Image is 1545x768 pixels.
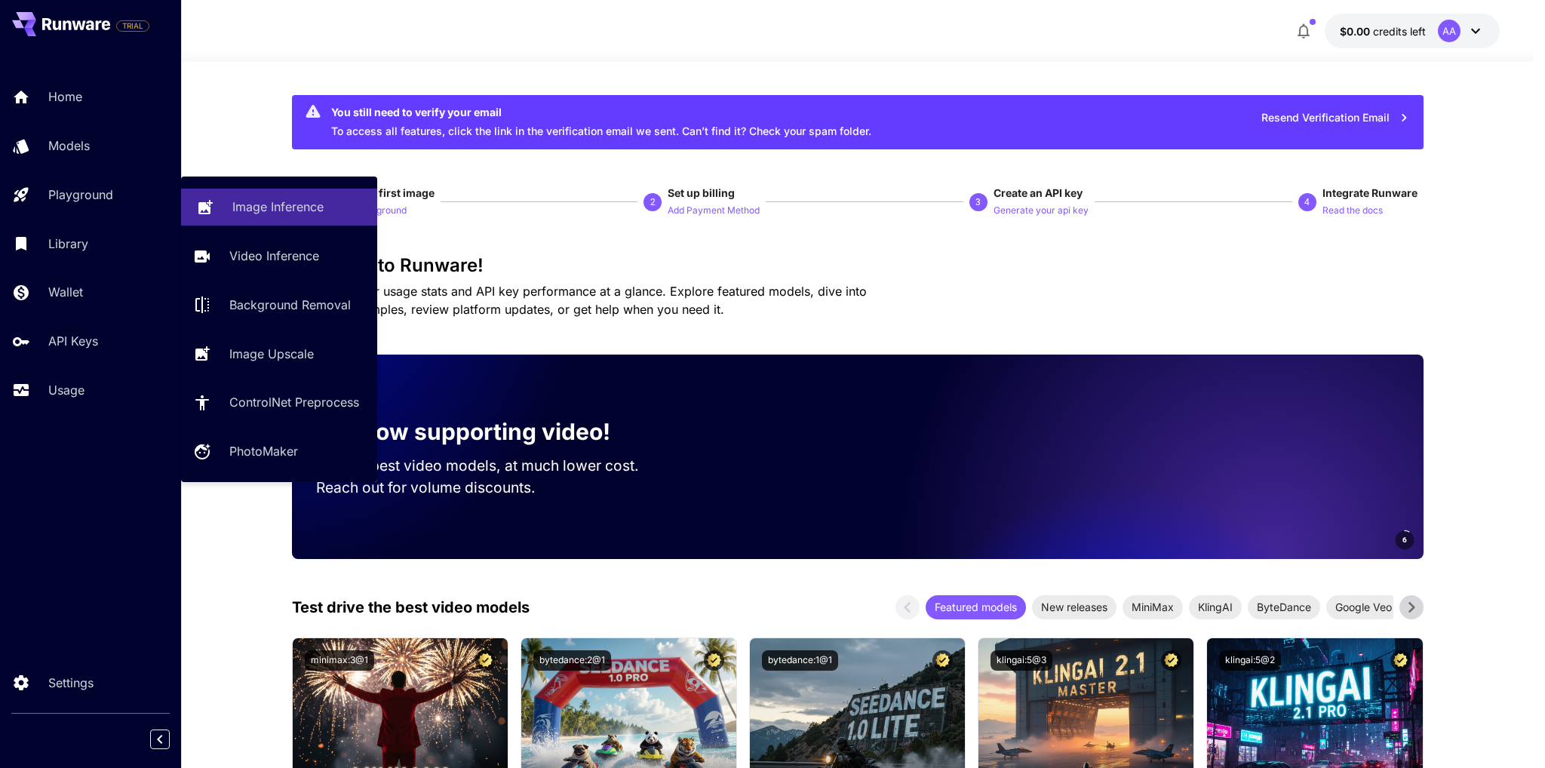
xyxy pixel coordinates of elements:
button: Certified Model – Vetted for best performance and includes a commercial license. [704,650,724,671]
p: 2 [650,195,656,209]
button: $0.00 [1325,14,1500,48]
p: Wallet [48,283,83,301]
p: API Keys [48,332,98,350]
span: Integrate Runware [1322,186,1418,199]
span: Create an API key [994,186,1083,199]
p: Home [48,88,82,106]
p: Run the best video models, at much lower cost. [316,455,668,477]
p: 3 [975,195,981,209]
span: 6 [1402,534,1407,545]
div: Collapse sidebar [161,726,181,753]
p: Settings [48,674,94,692]
p: Video Inference [229,247,319,265]
p: 4 [1304,195,1310,209]
p: Playground [48,186,113,204]
a: ControlNet Preprocess [181,384,377,421]
a: Image Inference [181,189,377,226]
div: To access all features, click the link in the verification email we sent. Can’t find it? Check yo... [331,100,871,145]
p: Models [48,137,90,155]
a: PhotoMaker [181,433,377,470]
p: Image Inference [232,198,324,216]
a: Background Removal [181,287,377,324]
p: Generate your api key [994,204,1089,218]
span: Make your first image [322,186,435,199]
div: You still need to verify your email [331,104,871,120]
p: Usage [48,381,84,399]
div: $0.00 [1340,23,1426,39]
button: klingai:5@2 [1219,650,1281,671]
p: ControlNet Preprocess [229,393,359,411]
span: Add your payment card to enable full platform functionality. [116,17,149,35]
a: Video Inference [181,238,377,275]
span: Set up billing [668,186,735,199]
span: ByteDance [1248,599,1320,615]
button: klingai:5@3 [991,650,1052,671]
span: Featured models [926,599,1026,615]
button: Collapse sidebar [150,730,170,749]
span: KlingAI [1189,599,1242,615]
span: MiniMax [1123,599,1183,615]
span: Check out your usage stats and API key performance at a glance. Explore featured models, dive int... [292,284,867,317]
p: PhotoMaker [229,442,298,460]
span: New releases [1032,599,1117,615]
p: Image Upscale [229,345,314,363]
div: AA [1438,20,1461,42]
span: $0.00 [1340,25,1373,38]
p: Library [48,235,88,253]
button: Certified Model – Vetted for best performance and includes a commercial license. [932,650,953,671]
button: Certified Model – Vetted for best performance and includes a commercial license. [1390,650,1411,671]
p: Reach out for volume discounts. [316,477,668,499]
button: minimax:3@1 [305,650,374,671]
p: Add Payment Method [668,204,760,218]
button: Certified Model – Vetted for best performance and includes a commercial license. [475,650,496,671]
button: bytedance:1@1 [762,650,838,671]
span: credits left [1373,25,1426,38]
a: Image Upscale [181,335,377,372]
button: Resend Verification Email [1253,103,1418,134]
p: Test drive the best video models [292,596,530,619]
span: TRIAL [117,20,149,32]
button: bytedance:2@1 [533,650,611,671]
p: Background Removal [229,296,351,314]
p: Read the docs [1322,204,1383,218]
button: Certified Model – Vetted for best performance and includes a commercial license. [1161,650,1181,671]
p: Now supporting video! [358,415,610,449]
h3: Welcome to Runware! [292,255,1424,276]
span: Google Veo [1326,599,1401,615]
